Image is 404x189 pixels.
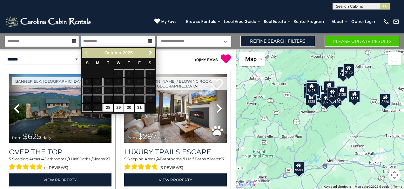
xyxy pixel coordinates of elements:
span: Monday [96,61,99,65]
div: $225 [306,93,317,106]
img: White-1-2.png [5,15,93,28]
a: Next [146,49,154,57]
img: mail-regular-white.png [393,18,399,25]
span: daily [43,135,51,140]
div: $230 [316,90,328,102]
span: from [12,135,22,140]
button: Keyboard shortcuts [324,185,351,189]
a: 29 [114,104,124,112]
a: Browse Rentals [183,17,219,26]
span: ( ) [195,57,200,62]
img: Google [237,181,258,189]
div: Sleeping Areas / Bathrooms / Sleeps: [124,156,227,171]
button: Please Update Results [325,36,399,47]
span: 1 Half Baths / [69,157,93,161]
span: (4 reviews) [44,164,68,172]
a: Real Estate [261,17,289,26]
span: 2025 [123,50,133,55]
a: Luxury Trails Escape [124,148,227,156]
span: 17 [221,157,225,161]
a: Owner Login [348,17,378,26]
a: 30 [124,104,134,112]
a: 28 [103,104,113,112]
span: Saturday [149,61,151,65]
div: Sleeping Areas / Bathrooms / Sleeps: [9,156,111,171]
a: Open this area in Google Maps (opens a new window) [237,181,258,189]
span: My Favs [161,19,177,24]
img: phone-regular-white.png [383,18,389,25]
div: $125 [306,80,318,93]
span: Thursday [128,61,130,65]
div: $325 [349,90,360,103]
span: Sunday [86,61,88,65]
span: October [104,50,122,55]
img: thumbnail_168695581.jpeg [124,74,227,143]
span: $297 [138,132,157,141]
span: Wednesday [117,61,120,65]
div: $230 [303,86,315,99]
span: 5 [9,157,11,161]
div: $425 [306,82,317,95]
span: 4 [42,157,44,161]
a: Terms (opens in new tab) [393,185,402,188]
a: My Favs [154,18,177,25]
div: $130 [336,86,348,99]
a: (0)MY FAVS [195,57,218,62]
a: Local Area Guide [221,17,259,26]
img: thumbnail_167153549.jpeg [9,74,111,143]
button: Map camera controls [388,169,401,181]
div: $175 [343,64,354,76]
button: Change map style [239,52,265,66]
a: 31 [135,104,145,112]
button: Toggle fullscreen view [388,52,401,65]
div: $349 [324,81,335,94]
span: 0 [196,57,199,62]
a: [PERSON_NAME] / Blowing Rock, [GEOGRAPHIC_DATA] [127,77,227,90]
a: About [328,17,347,26]
a: View Property [124,173,227,186]
span: 5 [124,157,126,161]
span: 23 [106,157,110,161]
span: Next [148,50,153,55]
span: (3 reviews) [159,164,183,172]
span: Friday [138,61,141,65]
span: $625 [23,132,41,141]
div: $480 [327,87,338,100]
span: from [127,135,137,140]
span: 1 Half Baths / [184,157,208,161]
a: View Property [9,173,111,186]
span: Tuesday [107,61,110,65]
div: $375 [321,94,332,106]
a: Rental Program [291,17,327,26]
span: 4 [157,157,160,161]
a: Banner Elk, [GEOGRAPHIC_DATA] [12,77,89,85]
a: Refine Search Filters [240,36,315,47]
div: $550 [380,93,391,106]
span: Map data ©2025 Google [355,185,389,188]
span: Map [245,56,257,62]
div: $175 [338,66,349,79]
a: Over The Top [9,148,111,156]
div: $580 [293,161,305,174]
span: daily [158,135,167,140]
